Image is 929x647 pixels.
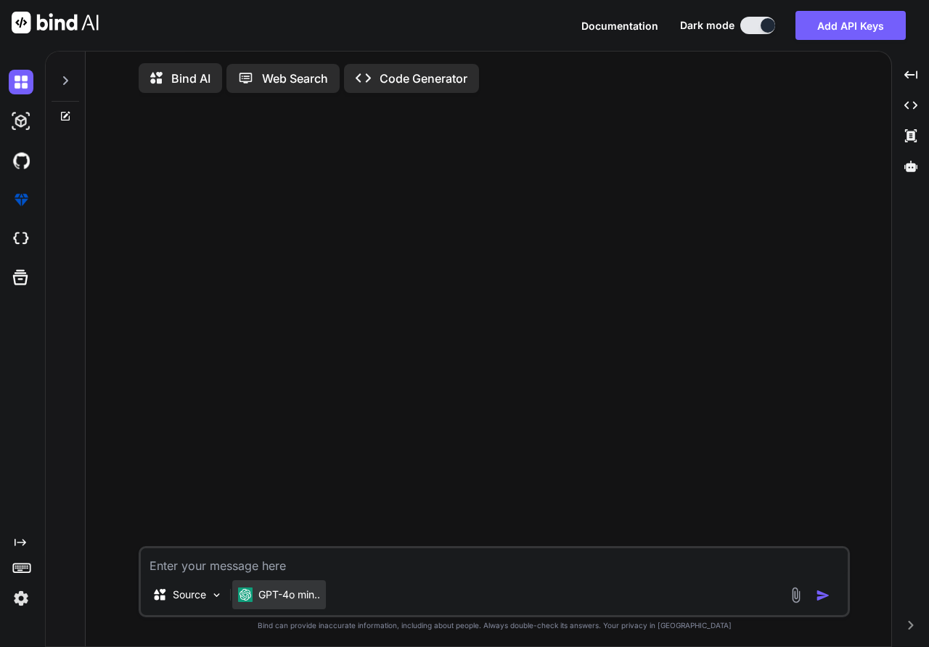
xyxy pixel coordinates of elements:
[9,109,33,134] img: darkAi-studio
[9,227,33,251] img: cloudideIcon
[9,187,33,212] img: premium
[380,70,467,87] p: Code Generator
[816,588,830,603] img: icon
[581,20,658,32] span: Documentation
[258,587,320,602] p: GPT-4o min..
[238,587,253,602] img: GPT-4o mini
[787,587,804,603] img: attachment
[171,70,210,87] p: Bind AI
[262,70,328,87] p: Web Search
[12,12,99,33] img: Bind AI
[9,586,33,611] img: settings
[581,18,658,33] button: Documentation
[139,620,850,631] p: Bind can provide inaccurate information, including about people. Always double-check its answers....
[680,18,734,33] span: Dark mode
[9,70,33,94] img: darkChat
[9,148,33,173] img: githubDark
[173,587,206,602] p: Source
[210,589,223,601] img: Pick Models
[795,11,906,40] button: Add API Keys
